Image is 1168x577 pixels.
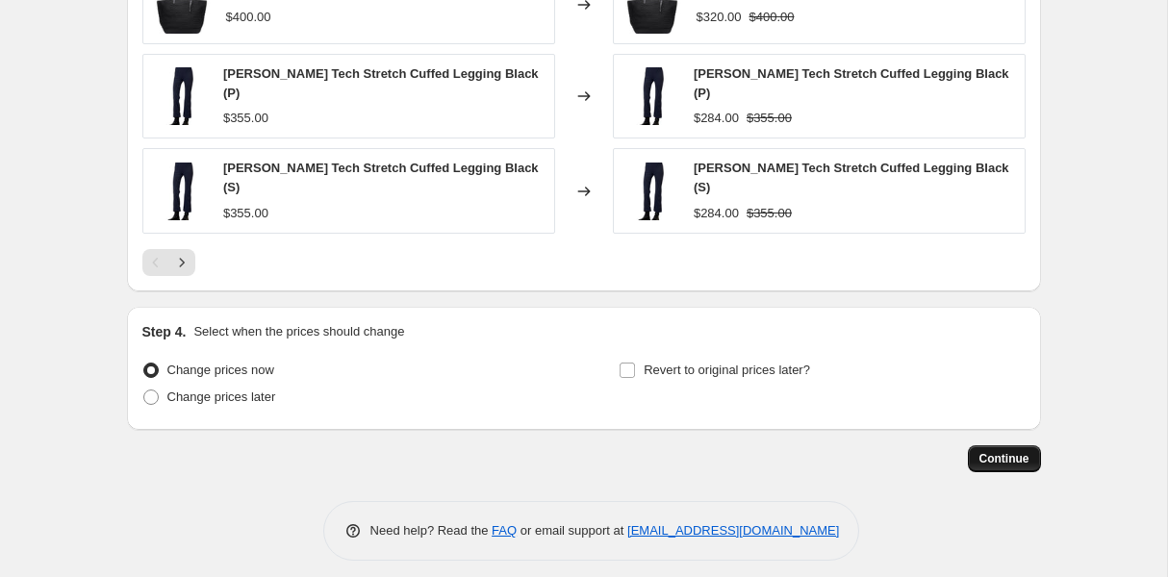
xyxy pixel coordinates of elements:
[168,249,195,276] button: Next
[623,163,678,220] img: Elaine_Kim_Verdell_Tech_Stretch_Cuffed_Legging_Black_80x.jpg
[167,389,276,404] span: Change prices later
[697,8,742,27] div: $320.00
[747,204,792,223] strike: $355.00
[694,109,739,128] div: $284.00
[623,67,678,125] img: Elaine_Kim_Verdell_Tech_Stretch_Cuffed_Legging_Black_80x.jpg
[979,451,1029,466] span: Continue
[223,204,268,223] div: $355.00
[492,523,517,538] a: FAQ
[968,445,1041,472] button: Continue
[153,163,208,220] img: Elaine_Kim_Verdell_Tech_Stretch_Cuffed_Legging_Black_80x.jpg
[694,66,1009,100] span: [PERSON_NAME] Tech Stretch Cuffed Legging Black (P)
[142,322,187,341] h2: Step 4.
[644,363,810,377] span: Revert to original prices later?
[226,8,271,27] div: $400.00
[370,523,493,538] span: Need help? Read the
[749,8,795,27] strike: $400.00
[142,249,195,276] nav: Pagination
[223,66,539,100] span: [PERSON_NAME] Tech Stretch Cuffed Legging Black (P)
[694,161,1009,194] span: [PERSON_NAME] Tech Stretch Cuffed Legging Black (S)
[223,109,268,128] div: $355.00
[167,363,274,377] span: Change prices now
[747,109,792,128] strike: $355.00
[627,523,839,538] a: [EMAIL_ADDRESS][DOMAIN_NAME]
[193,322,404,341] p: Select when the prices should change
[517,523,627,538] span: or email support at
[153,67,208,125] img: Elaine_Kim_Verdell_Tech_Stretch_Cuffed_Legging_Black_80x.jpg
[694,204,739,223] div: $284.00
[223,161,539,194] span: [PERSON_NAME] Tech Stretch Cuffed Legging Black (S)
